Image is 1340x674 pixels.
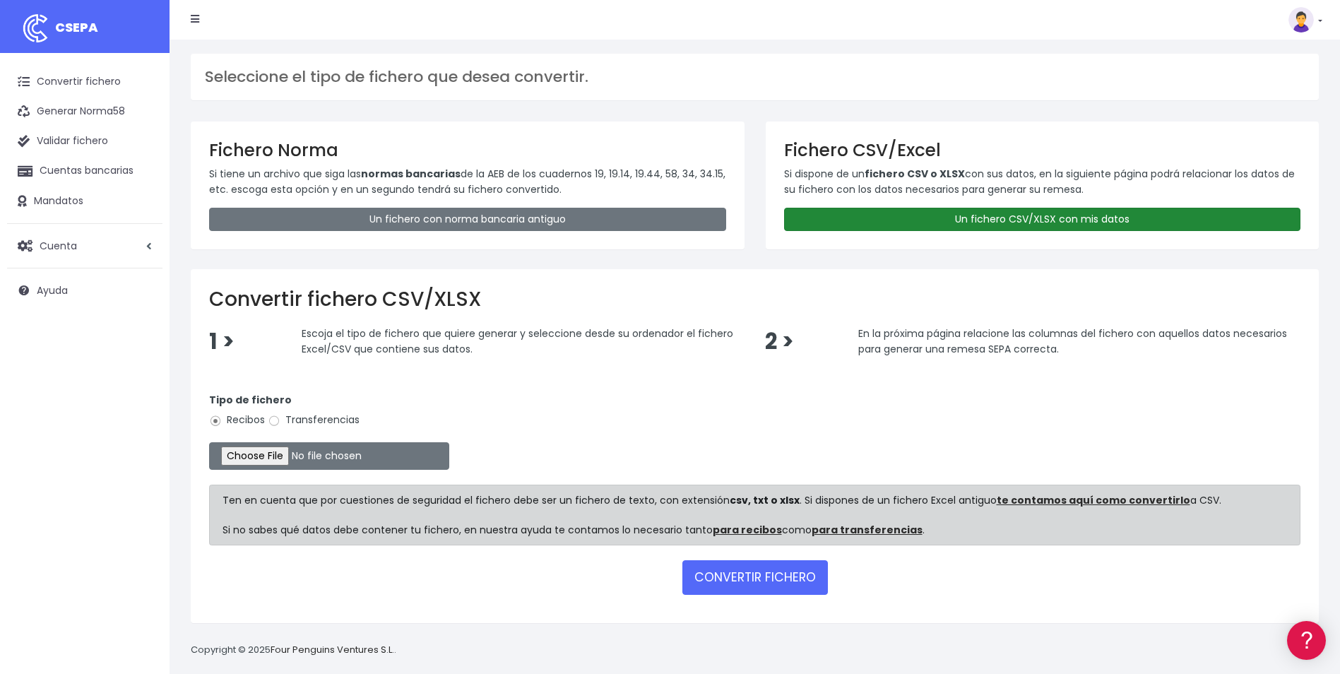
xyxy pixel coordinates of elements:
h3: Fichero Norma [209,140,726,160]
p: Copyright © 2025 . [191,643,396,658]
a: Generar Norma58 [7,97,162,126]
span: Escoja el tipo de fichero que quiere generar y seleccione desde su ordenador el fichero Excel/CSV... [302,326,733,356]
a: Perfiles de empresas [14,244,268,266]
a: Validar fichero [7,126,162,156]
a: Problemas habituales [14,201,268,223]
img: logo [18,11,53,46]
div: Información general [14,98,268,112]
div: Facturación [14,280,268,294]
button: Contáctanos [14,378,268,403]
span: CSEPA [55,18,98,36]
a: Un fichero con norma bancaria antiguo [209,208,726,231]
a: Mandatos [7,187,162,216]
div: Programadores [14,339,268,353]
a: para recibos [713,523,782,537]
label: Recibos [209,413,265,427]
span: Cuenta [40,238,77,252]
a: te contamos aquí como convertirlo [997,493,1190,507]
strong: Tipo de fichero [209,393,292,407]
strong: normas bancarias [361,167,461,181]
a: para transferencias [812,523,923,537]
a: Un fichero CSV/XLSX con mis datos [784,208,1301,231]
div: Ten en cuenta que por cuestiones de seguridad el fichero debe ser un fichero de texto, con extens... [209,485,1300,545]
h3: Fichero CSV/Excel [784,140,1301,160]
a: Convertir fichero [7,67,162,97]
strong: fichero CSV o XLSX [865,167,965,181]
span: En la próxima página relacione las columnas del fichero con aquellos datos necesarios para genera... [858,326,1287,356]
a: Videotutoriales [14,223,268,244]
p: Si dispone de un con sus datos, en la siguiente página podrá relacionar los datos de su fichero c... [784,166,1301,198]
img: profile [1288,7,1314,32]
label: Transferencias [268,413,360,427]
a: Cuentas bancarias [7,156,162,186]
button: CONVERTIR FICHERO [682,560,828,594]
a: General [14,303,268,325]
a: Cuenta [7,231,162,261]
span: 2 > [765,326,794,357]
h3: Seleccione el tipo de fichero que desea convertir. [205,68,1305,86]
a: Four Penguins Ventures S.L. [271,643,394,656]
a: API [14,361,268,383]
a: POWERED BY ENCHANT [194,407,272,420]
strong: csv, txt o xlsx [730,493,800,507]
p: Si tiene un archivo que siga las de la AEB de los cuadernos 19, 19.14, 19.44, 58, 34, 34.15, etc.... [209,166,726,198]
a: Ayuda [7,276,162,305]
a: Información general [14,120,268,142]
span: 1 > [209,326,235,357]
a: Formatos [14,179,268,201]
h2: Convertir fichero CSV/XLSX [209,288,1300,312]
div: Convertir ficheros [14,156,268,170]
span: Ayuda [37,283,68,297]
